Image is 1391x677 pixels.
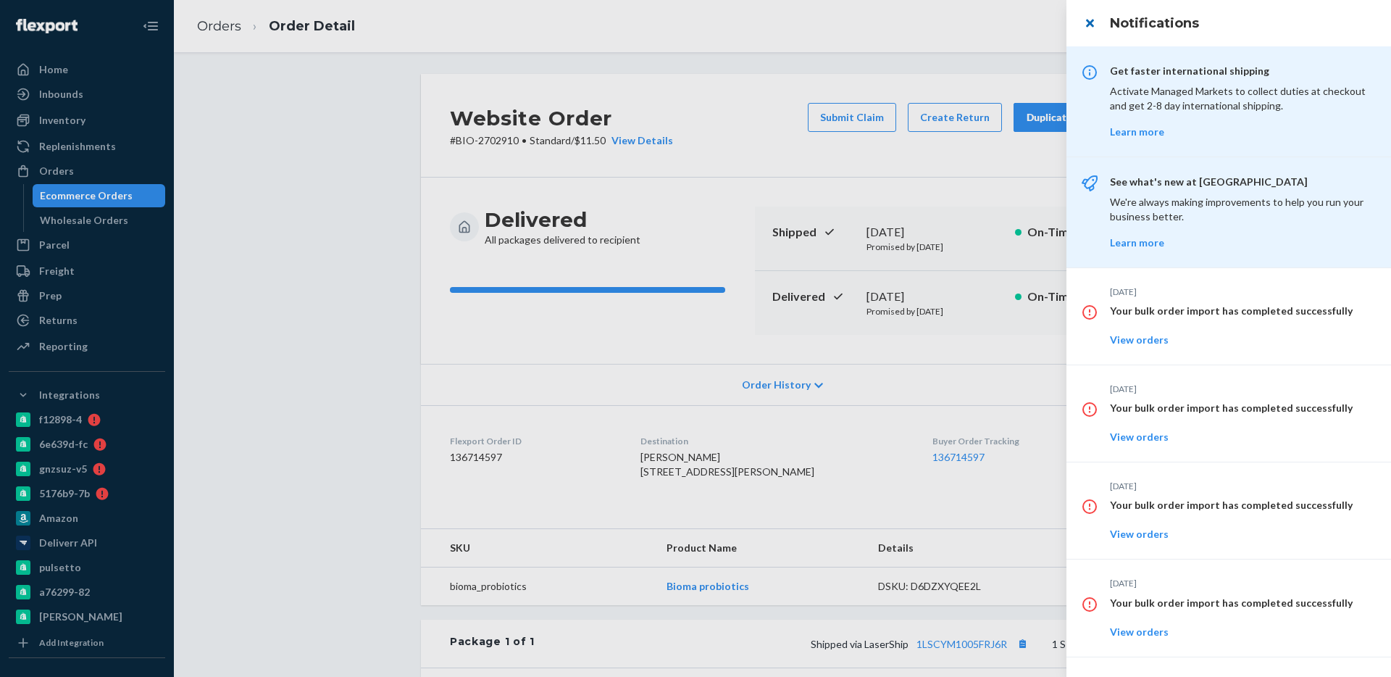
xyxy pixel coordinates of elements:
p: We're always making improvements to help you run your business better. [1110,195,1374,224]
p: [DATE] [1110,480,1374,492]
a: Learn more [1110,236,1164,249]
a: Learn more [1110,125,1164,138]
button: close [1075,9,1104,38]
a: View orders [1110,626,1169,638]
h3: Notifications [1110,14,1374,33]
p: See what's new at [GEOGRAPHIC_DATA] [1110,175,1374,189]
a: View orders [1110,333,1169,346]
p: Activate Managed Markets to collect duties at checkout and get 2-8 day international shipping. [1110,84,1374,113]
p: Your bulk order import has completed successfully [1110,596,1374,610]
p: Your bulk order import has completed successfully [1110,401,1374,415]
p: Get faster international shipping [1110,64,1374,78]
p: [DATE] [1110,577,1374,589]
a: View orders [1110,528,1169,540]
p: [DATE] [1110,383,1374,395]
p: Your bulk order import has completed successfully [1110,304,1374,318]
p: Your bulk order import has completed successfully [1110,498,1374,512]
p: [DATE] [1110,286,1374,298]
a: View orders [1110,431,1169,443]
